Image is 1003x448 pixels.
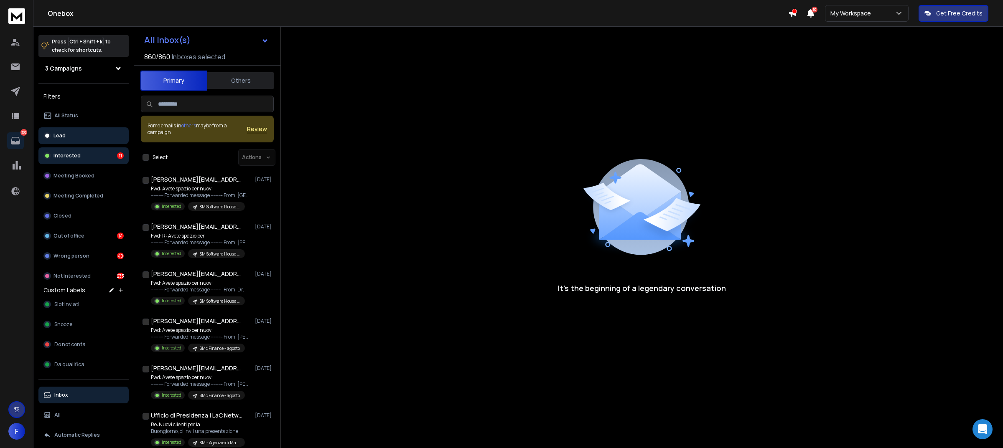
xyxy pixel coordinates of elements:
[151,428,245,435] p: Buongiorno, ci invii una presentazione
[53,273,91,279] p: Not Interested
[53,213,71,219] p: Closed
[148,122,247,136] div: Some emails in maybe from a campaign
[8,423,25,440] button: F
[38,407,129,423] button: All
[38,228,129,244] button: Out of office14
[200,392,240,399] p: SMc Finance - agosto
[558,282,726,294] p: It’s the beginning of a legendary conversation
[38,427,129,443] button: Automatic Replies
[200,345,240,352] p: SMc Finance - agosto
[54,432,100,438] p: Automatic Replies
[151,233,251,239] p: Fwd: R: Avete spazio per
[53,192,103,199] p: Meeting Completed
[140,71,207,91] button: Primary
[200,298,240,304] p: SM Software House & IT - agosto
[38,91,129,102] h3: Filters
[38,268,129,284] button: Not Interested233
[54,392,68,398] p: Inbox
[151,317,243,325] h1: [PERSON_NAME][EMAIL_ADDRESS][DOMAIN_NAME]
[144,36,191,44] h1: All Inbox(s)
[181,122,196,129] span: others
[38,60,129,77] button: 3 Campaigns
[54,301,79,308] span: Slot Inviati
[53,233,84,239] p: Out of office
[53,152,81,159] p: Interested
[151,374,251,381] p: Fwd: Avete spazio per nuovi
[255,318,274,324] p: [DATE]
[151,175,243,184] h1: [PERSON_NAME][EMAIL_ADDRESS][DOMAIN_NAME]
[38,167,129,184] button: Meeting Booked
[38,127,129,144] button: Lead
[972,419,993,439] div: Open Intercom Messenger
[255,271,274,277] p: [DATE]
[38,208,129,224] button: Closed
[38,248,129,264] button: Wrong person40
[151,334,251,340] p: ---------- Forwarded message --------- From: [PERSON_NAME]
[151,270,243,278] h1: [PERSON_NAME][EMAIL_ADDRESS][DOMAIN_NAME]
[247,125,267,133] button: Review
[144,52,170,62] span: 860 / 860
[207,71,274,90] button: Others
[117,253,124,259] div: 40
[117,233,124,239] div: 14
[151,223,243,231] h1: [PERSON_NAME][EMAIL_ADDRESS][DOMAIN_NAME]
[151,327,251,334] p: Fwd: Avete spazio per nuovi
[830,9,874,18] p: My Workspace
[162,251,181,257] p: Interested
[38,387,129,403] button: Inbox
[200,251,240,257] p: SM Software House & IT - agosto
[812,7,817,13] span: 50
[54,321,72,328] span: Snooze
[54,341,90,348] span: Do not contact
[151,421,245,428] p: Re: Nuovi clienti per la
[151,280,245,286] p: Fwd: Avete spazio per nuovi
[255,412,274,419] p: [DATE]
[255,365,274,372] p: [DATE]
[7,132,24,149] a: 303
[54,112,78,119] p: All Status
[38,296,129,313] button: Slot Inviati
[137,32,275,48] button: All Inbox(s)
[255,223,274,230] p: [DATE]
[200,204,240,210] p: SM Software House & IT - agosto
[20,129,27,136] p: 303
[38,147,129,164] button: Interested11
[151,411,243,420] h1: Ufficio di Presidenza | LaC Network
[43,286,85,294] h3: Custom Labels
[162,439,181,445] p: Interested
[153,154,168,161] label: Select
[38,107,129,124] button: All Status
[162,203,181,210] p: Interested
[919,5,988,22] button: Get Free Credits
[151,364,243,372] h1: [PERSON_NAME][EMAIL_ADDRESS][DOMAIN_NAME]
[54,361,89,368] span: Da qualificare
[38,356,129,373] button: Da qualificare
[53,132,66,139] p: Lead
[151,286,245,293] p: ---------- Forwarded message --------- From: Dr.
[151,185,251,192] p: Fwd: Avete spazio per nuovi
[151,192,251,199] p: ---------- Forwarded message --------- From: [GEOGRAPHIC_DATA]
[45,64,82,73] h1: 3 Campaigns
[68,37,104,46] span: Ctrl + Shift + k
[53,172,94,179] p: Meeting Booked
[54,412,61,418] p: All
[162,392,181,398] p: Interested
[162,298,181,304] p: Interested
[38,316,129,333] button: Snooze
[53,253,89,259] p: Wrong person
[151,381,251,387] p: ---------- Forwarded message --------- From: [PERSON_NAME]
[936,9,983,18] p: Get Free Credits
[162,345,181,351] p: Interested
[8,8,25,24] img: logo
[48,8,788,18] h1: Onebox
[38,187,129,204] button: Meeting Completed
[255,176,274,183] p: [DATE]
[151,239,251,246] p: ---------- Forwarded message --------- From: [PERSON_NAME]
[38,336,129,353] button: Do not contact
[52,38,111,54] p: Press to check for shortcuts.
[172,52,225,62] h3: Inboxes selected
[117,273,124,279] div: 233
